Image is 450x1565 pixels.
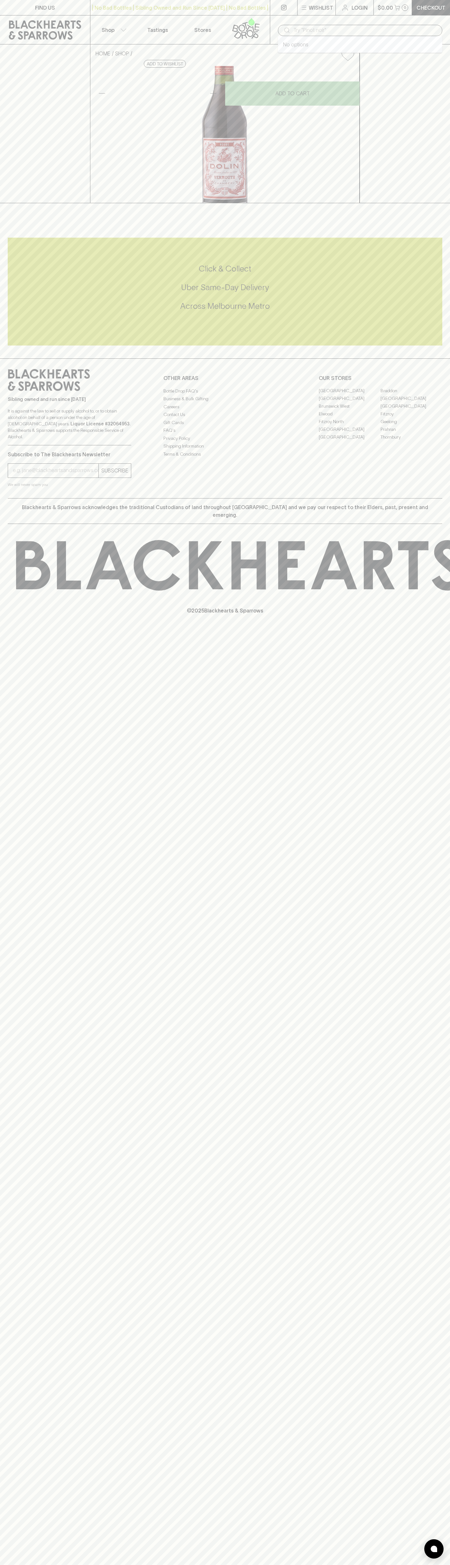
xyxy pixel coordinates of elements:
p: It is against the law to sell or supply alcohol to, or to obtain alcohol on behalf of a person un... [8,408,131,440]
div: No options [278,36,442,53]
button: ADD TO CART [225,81,360,106]
a: Shipping Information [163,442,287,450]
p: Stores [194,26,211,34]
a: Fitzroy North [319,418,381,426]
img: bubble-icon [431,1546,437,1552]
a: [GEOGRAPHIC_DATA] [381,403,442,410]
input: Try "Pinot noir" [293,25,437,35]
a: [GEOGRAPHIC_DATA] [319,395,381,403]
h5: Across Melbourne Metro [8,301,442,311]
input: e.g. jane@blackheartsandsparrows.com.au [13,465,98,476]
p: FIND US [35,4,55,12]
p: Checkout [417,4,445,12]
p: $0.00 [378,4,393,12]
a: Brunswick West [319,403,381,410]
a: Careers [163,403,287,411]
p: Wishlist [309,4,333,12]
p: Sibling owned and run since [DATE] [8,396,131,403]
button: Add to wishlist [339,47,357,63]
a: Business & Bulk Gifting [163,395,287,403]
button: SUBSCRIBE [99,464,131,478]
a: [GEOGRAPHIC_DATA] [319,387,381,395]
a: [GEOGRAPHIC_DATA] [319,426,381,433]
button: Shop [90,15,135,44]
a: HOME [96,51,110,56]
p: Tastings [147,26,168,34]
div: Call to action block [8,238,442,346]
a: Geelong [381,418,442,426]
p: Blackhearts & Sparrows acknowledges the traditional Custodians of land throughout [GEOGRAPHIC_DAT... [13,503,437,519]
p: 0 [404,6,406,9]
a: SHOP [115,51,129,56]
p: Subscribe to The Blackhearts Newsletter [8,451,131,458]
h5: Uber Same-Day Delivery [8,282,442,293]
a: FAQ's [163,427,287,434]
a: Stores [180,15,225,44]
a: Braddon [381,387,442,395]
a: [GEOGRAPHIC_DATA] [381,395,442,403]
h5: Click & Collect [8,263,442,274]
a: Thornbury [381,433,442,441]
img: 3303.png [90,66,359,203]
a: Fitzroy [381,410,442,418]
a: Gift Cards [163,419,287,426]
p: We will never spam you [8,481,131,488]
a: Bottle Drop FAQ's [163,387,287,395]
a: Contact Us [163,411,287,419]
a: [GEOGRAPHIC_DATA] [319,433,381,441]
a: Prahran [381,426,442,433]
button: Add to wishlist [144,60,186,68]
p: ADD TO CART [275,90,310,97]
a: Tastings [135,15,180,44]
a: Privacy Policy [163,434,287,442]
p: OUR STORES [319,374,442,382]
p: Shop [102,26,115,34]
a: Terms & Conditions [163,450,287,458]
strong: Liquor License #32064953 [70,421,130,426]
p: OTHER AREAS [163,374,287,382]
a: Elwood [319,410,381,418]
p: Login [352,4,368,12]
p: SUBSCRIBE [101,467,128,474]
